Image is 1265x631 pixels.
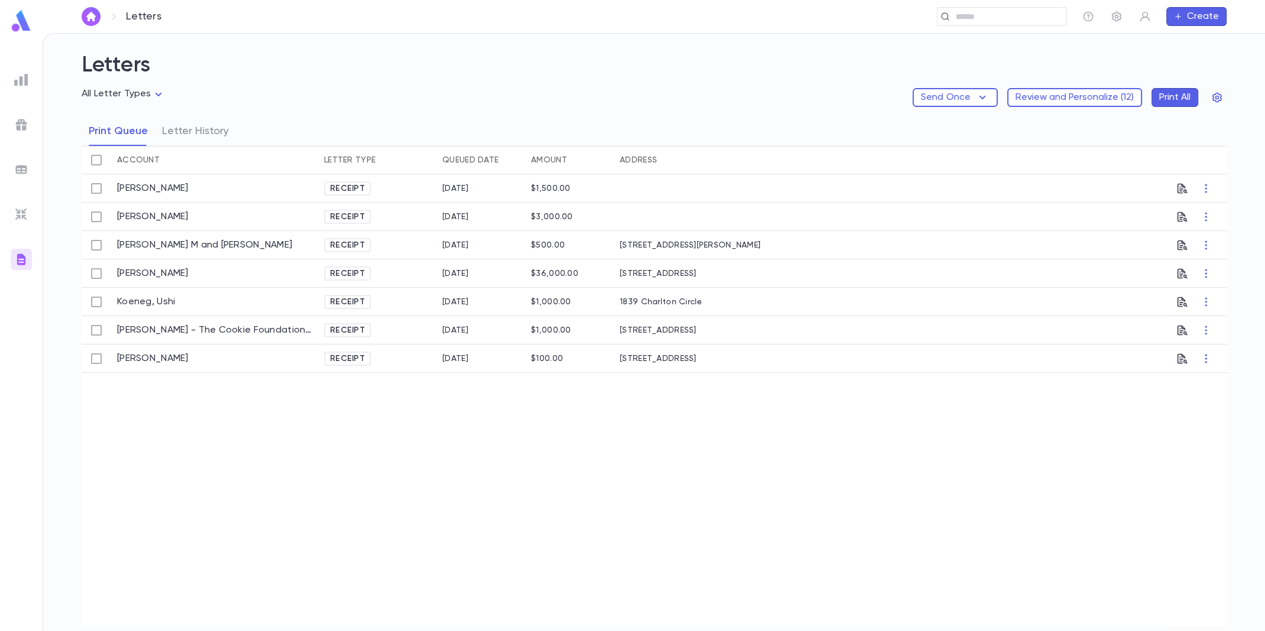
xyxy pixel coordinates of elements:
span: Receipt [325,269,370,278]
div: Account [117,146,160,174]
div: Queued Date [442,146,499,174]
button: Preview [1176,292,1188,311]
div: 8/8/2025 [442,212,468,222]
div: Amount [525,146,614,174]
div: $36,000.00 [531,269,578,278]
span: Receipt [325,326,370,335]
div: 1839 Charlton Circle [614,288,821,316]
button: Preview [1176,236,1188,255]
div: $1,000.00 [531,326,571,335]
div: Amount [531,146,567,174]
div: [STREET_ADDRESS][PERSON_NAME] [614,231,821,259]
p: Send Once [921,92,970,103]
div: All Letter Types [82,85,166,103]
span: Receipt [325,297,370,307]
button: Review and Personalize (12) [1007,88,1142,107]
span: Receipt [325,184,370,193]
span: All Letter Types [82,89,151,99]
button: Preview [1176,349,1188,368]
div: 8/8/2025 [442,326,468,335]
button: Preview [1176,321,1188,340]
img: logo [9,9,33,32]
img: campaigns_grey.99e729a5f7ee94e3726e6486bddda8f1.svg [14,118,28,132]
button: Print All [1151,88,1198,107]
div: 8/8/2025 [442,297,468,307]
a: [PERSON_NAME] M and [PERSON_NAME] [117,239,292,251]
a: [PERSON_NAME] [117,211,189,223]
div: Letter Type [318,146,436,174]
img: letters_gradient.3eab1cb48f695cfc331407e3924562ea.svg [14,252,28,266]
a: [PERSON_NAME] - The Cookie Foundation, [PERSON_NAME] and [PERSON_NAME] [117,324,312,336]
div: 8/29/2025 [442,354,468,363]
div: 8/8/2025 [442,240,468,250]
div: Account [111,146,318,174]
div: [STREET_ADDRESS] [614,316,821,344]
a: Koeneg, Ushi [117,296,175,308]
img: batches_grey.339ca447c9d9533ef1741baa751efc33.svg [14,162,28,177]
span: Receipt [325,240,370,250]
div: $3,000.00 [531,212,573,222]
button: Preview [1176,207,1188,226]
div: [STREET_ADDRESS] [614,259,821,288]
div: Queued Date [436,146,525,174]
p: Letters [126,10,161,23]
button: Create [1166,7,1227,26]
div: Letter Type [324,146,376,174]
button: Preview [1176,179,1188,198]
button: Send Once [913,88,998,107]
a: [PERSON_NAME] [117,353,189,365]
img: home_white.a664292cf8c1dea59945f0da9f25487c.svg [84,12,98,21]
button: Print Queue [89,116,148,146]
div: 8/8/2025 [442,269,468,278]
div: Address [614,146,821,174]
span: Receipt [325,212,370,222]
div: $1,000.00 [531,297,571,307]
div: [STREET_ADDRESS] [614,344,821,373]
a: [PERSON_NAME] [117,268,189,279]
button: Preview [1176,264,1188,283]
div: $500.00 [531,240,565,250]
a: [PERSON_NAME] [117,183,189,194]
div: $100.00 [531,354,563,363]
div: 8/8/2025 [442,184,468,193]
img: imports_grey.530a8a0e642e233f2baf0ef88e8c9fcb.svg [14,207,28,222]
img: reports_grey.c525e4749d1bce6a11f5fe2a8de1b229.svg [14,73,28,87]
button: Letter History [162,116,229,146]
h2: Letters [82,53,1227,88]
div: $1,500.00 [531,184,571,193]
div: Address [620,146,657,174]
span: Receipt [325,354,370,363]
